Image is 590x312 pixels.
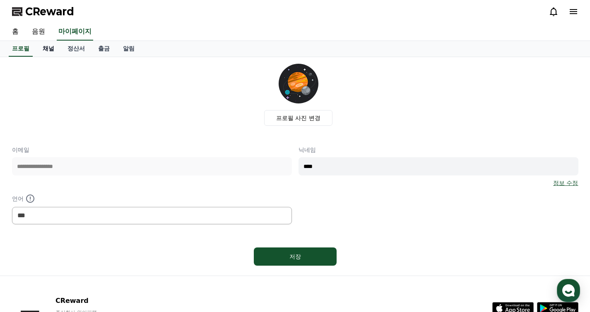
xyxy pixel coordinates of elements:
[9,41,33,57] a: 프로필
[553,179,578,187] a: 정보 수정
[55,296,157,306] p: CReward
[270,252,320,261] div: 저장
[107,243,159,264] a: 설정
[26,256,31,262] span: 홈
[5,23,25,41] a: 홈
[2,243,55,264] a: 홈
[92,41,116,57] a: 출금
[36,41,61,57] a: 채널
[12,146,292,154] p: 이메일
[55,243,107,264] a: 대화
[25,5,74,18] span: CReward
[57,23,93,41] a: 마이페이지
[299,146,578,154] p: 닉네임
[128,256,138,262] span: 설정
[116,41,141,57] a: 알림
[12,194,292,204] p: 언어
[25,23,52,41] a: 음원
[12,5,74,18] a: CReward
[61,41,92,57] a: 정산서
[254,247,337,266] button: 저장
[279,64,318,103] img: profile_image
[264,110,332,126] label: 프로필 사진 변경
[76,256,86,263] span: 대화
